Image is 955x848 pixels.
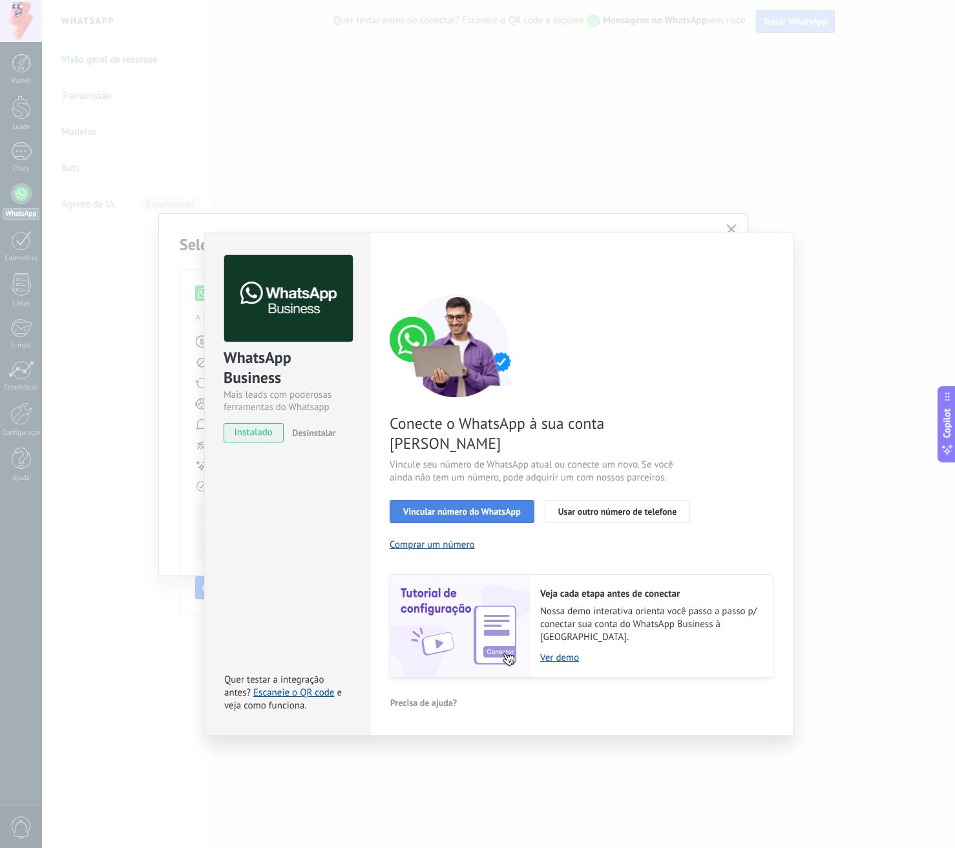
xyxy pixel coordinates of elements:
button: Precisa de ajuda? [390,693,457,712]
a: Escaneie o QR code [253,687,334,699]
span: Copilot [941,408,954,438]
span: instalado [224,423,283,442]
button: Desinstalar [287,423,335,442]
img: logo_main.png [224,255,353,342]
img: connect number [390,294,525,397]
a: Ver demo [540,652,760,664]
div: Mais leads com poderosas ferramentas do Whatsapp [224,389,351,413]
span: Nossa demo interativa orienta você passo a passo p/ conectar sua conta do WhatsApp Business à [GE... [540,605,760,644]
span: Precisa de ajuda? [390,698,457,707]
div: WhatsApp Business [224,347,351,389]
span: e veja como funciona. [224,687,342,712]
button: Comprar um número [390,539,475,551]
span: Usar outro número de telefone [558,507,677,516]
span: Desinstalar [292,427,335,439]
span: Quer testar a integração antes? [224,674,324,699]
span: Vincular número do WhatsApp [403,507,521,516]
span: Vincule seu número de WhatsApp atual ou conecte um novo. Se você ainda não tem um número, pode ad... [390,459,697,484]
span: Conecte o WhatsApp à sua conta [PERSON_NAME] [390,413,697,453]
button: Vincular número do WhatsApp [390,500,534,523]
h2: Veja cada etapa antes de conectar [540,588,760,600]
button: Usar outro número de telefone [545,500,691,523]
